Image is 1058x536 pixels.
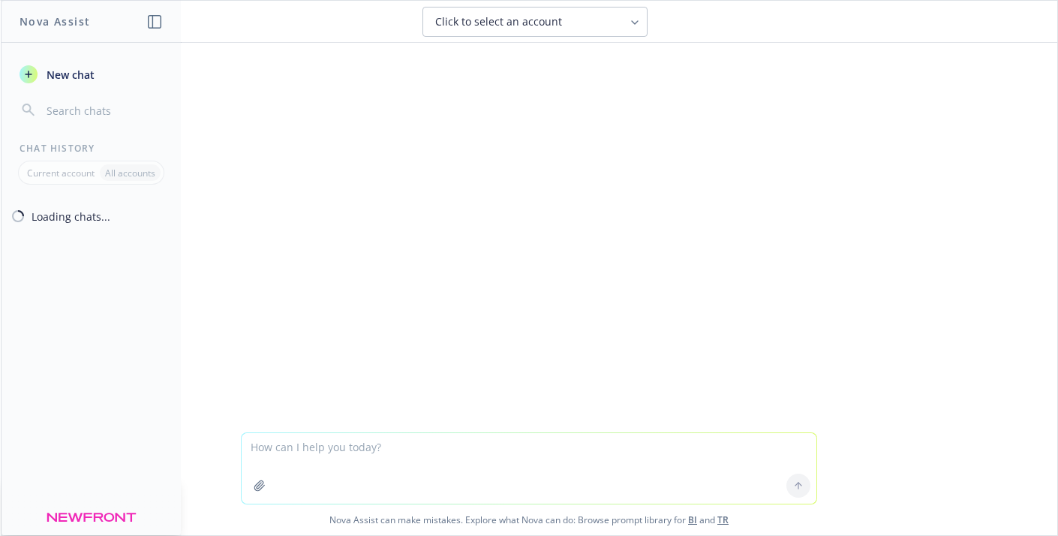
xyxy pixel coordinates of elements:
[435,14,562,29] span: Click to select an account
[44,100,163,121] input: Search chats
[2,203,181,230] button: Loading chats...
[717,513,729,526] a: TR
[422,7,648,37] button: Click to select an account
[20,14,90,29] h1: Nova Assist
[2,142,181,155] div: Chat History
[105,167,155,179] p: All accounts
[14,61,169,88] button: New chat
[27,167,95,179] p: Current account
[688,513,697,526] a: BI
[7,504,1051,535] span: Nova Assist can make mistakes. Explore what Nova can do: Browse prompt library for and
[44,67,95,83] span: New chat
